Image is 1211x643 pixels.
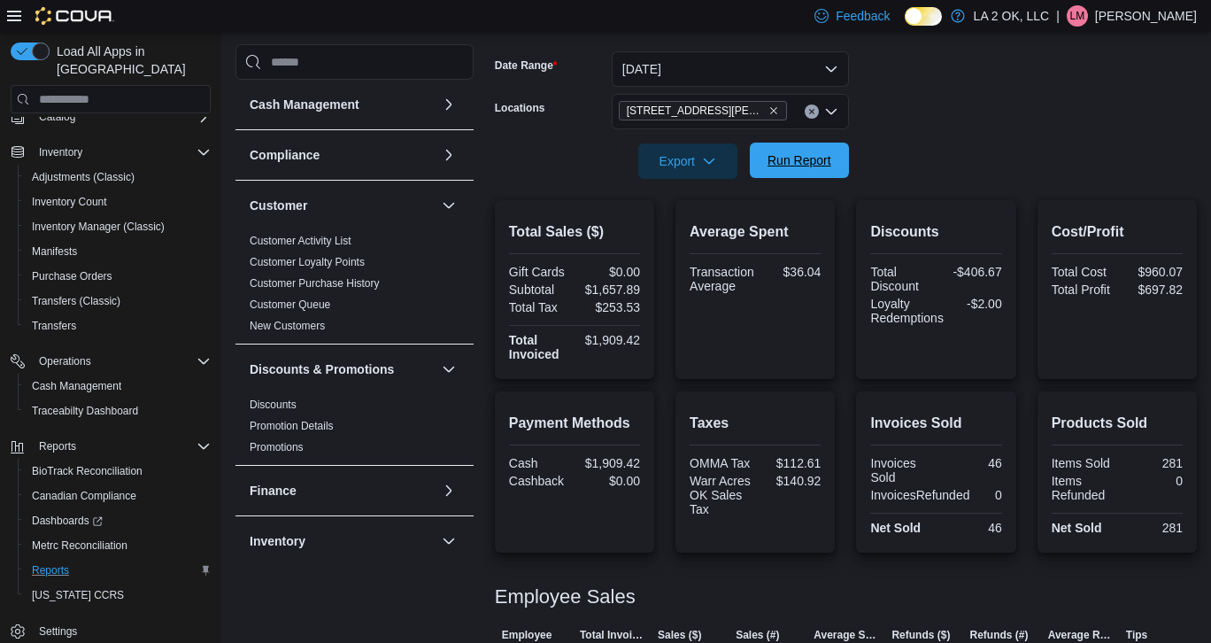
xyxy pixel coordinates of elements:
[690,474,752,516] div: Warr Acres OK Sales Tax
[25,191,114,213] a: Inventory Count
[578,265,640,279] div: $0.00
[649,143,727,179] span: Export
[250,482,297,500] h3: Finance
[250,197,435,214] button: Customer
[824,105,838,119] button: Open list of options
[250,276,380,291] span: Customer Purchase History
[25,535,135,556] a: Metrc Reconciliation
[1070,5,1085,27] span: LM
[18,165,218,190] button: Adjustments (Classic)
[250,532,435,550] button: Inventory
[18,374,218,399] button: Cash Management
[4,434,218,459] button: Reports
[4,349,218,374] button: Operations
[25,241,211,262] span: Manifests
[761,265,821,279] div: $36.04
[438,359,459,380] button: Discounts & Promotions
[805,105,819,119] button: Clear input
[32,269,112,283] span: Purchase Orders
[509,456,571,470] div: Cash
[4,105,218,129] button: Catalog
[940,456,1002,470] div: 46
[25,216,172,237] a: Inventory Manager (Classic)
[25,167,211,188] span: Adjustments (Classic)
[32,563,69,577] span: Reports
[18,190,218,214] button: Inventory Count
[578,333,640,347] div: $1,909.42
[1121,283,1183,297] div: $697.82
[870,221,1001,243] h2: Discounts
[1052,474,1114,502] div: Items Refunded
[1095,5,1197,27] p: [PERSON_NAME]
[32,294,120,308] span: Transfers (Classic)
[250,96,359,113] h3: Cash Management
[32,379,121,393] span: Cash Management
[250,234,351,248] span: Customer Activity List
[578,474,640,488] div: $0.00
[970,628,1029,642] span: Refunds (#)
[578,300,640,314] div: $253.53
[32,620,211,642] span: Settings
[25,510,211,531] span: Dashboards
[32,351,211,372] span: Operations
[32,621,84,642] a: Settings
[25,400,211,422] span: Traceabilty Dashboard
[32,404,138,418] span: Traceabilty Dashboard
[690,265,754,293] div: Transaction Average
[1052,521,1102,535] strong: Net Sold
[870,297,944,325] div: Loyalty Redemptions
[25,510,110,531] a: Dashboards
[25,376,211,397] span: Cash Management
[32,319,76,333] span: Transfers
[870,265,932,293] div: Total Discount
[25,585,131,606] a: [US_STATE] CCRS
[32,436,211,457] span: Reports
[438,94,459,115] button: Cash Management
[32,436,83,457] button: Reports
[4,140,218,165] button: Inventory
[940,521,1002,535] div: 46
[870,456,932,484] div: Invoices Sold
[1121,521,1183,535] div: 281
[32,464,143,478] span: BioTrack Reconciliation
[870,521,921,535] strong: Net Sold
[25,191,211,213] span: Inventory Count
[814,628,877,642] span: Average Sale
[250,398,297,412] span: Discounts
[18,239,218,264] button: Manifests
[32,514,103,528] span: Dashboards
[578,283,640,297] div: $1,657.89
[25,535,211,556] span: Metrc Reconciliation
[509,300,571,314] div: Total Tax
[18,459,218,484] button: BioTrack Reconciliation
[250,482,435,500] button: Finance
[250,360,435,378] button: Discounts & Promotions
[32,538,127,553] span: Metrc Reconciliation
[250,146,320,164] h3: Compliance
[1067,5,1088,27] div: Luis Machado
[32,588,124,602] span: [US_STATE] CCRS
[750,143,849,178] button: Run Report
[250,96,435,113] button: Cash Management
[25,266,211,287] span: Purchase Orders
[580,628,644,642] span: Total Invoiced
[509,413,640,434] h2: Payment Methods
[1052,265,1114,279] div: Total Cost
[438,195,459,216] button: Customer
[1052,413,1183,434] h2: Products Sold
[690,456,752,470] div: OMMA Tax
[1121,265,1183,279] div: $960.07
[25,291,127,312] a: Transfers (Classic)
[25,400,145,422] a: Traceabilty Dashboard
[39,624,77,639] span: Settings
[759,474,821,488] div: $140.92
[1126,628,1147,642] span: Tips
[18,484,218,508] button: Canadian Compliance
[25,376,128,397] a: Cash Management
[250,440,304,454] span: Promotions
[438,144,459,166] button: Compliance
[18,533,218,558] button: Metrc Reconciliation
[25,461,211,482] span: BioTrack Reconciliation
[438,531,459,552] button: Inventory
[32,351,98,372] button: Operations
